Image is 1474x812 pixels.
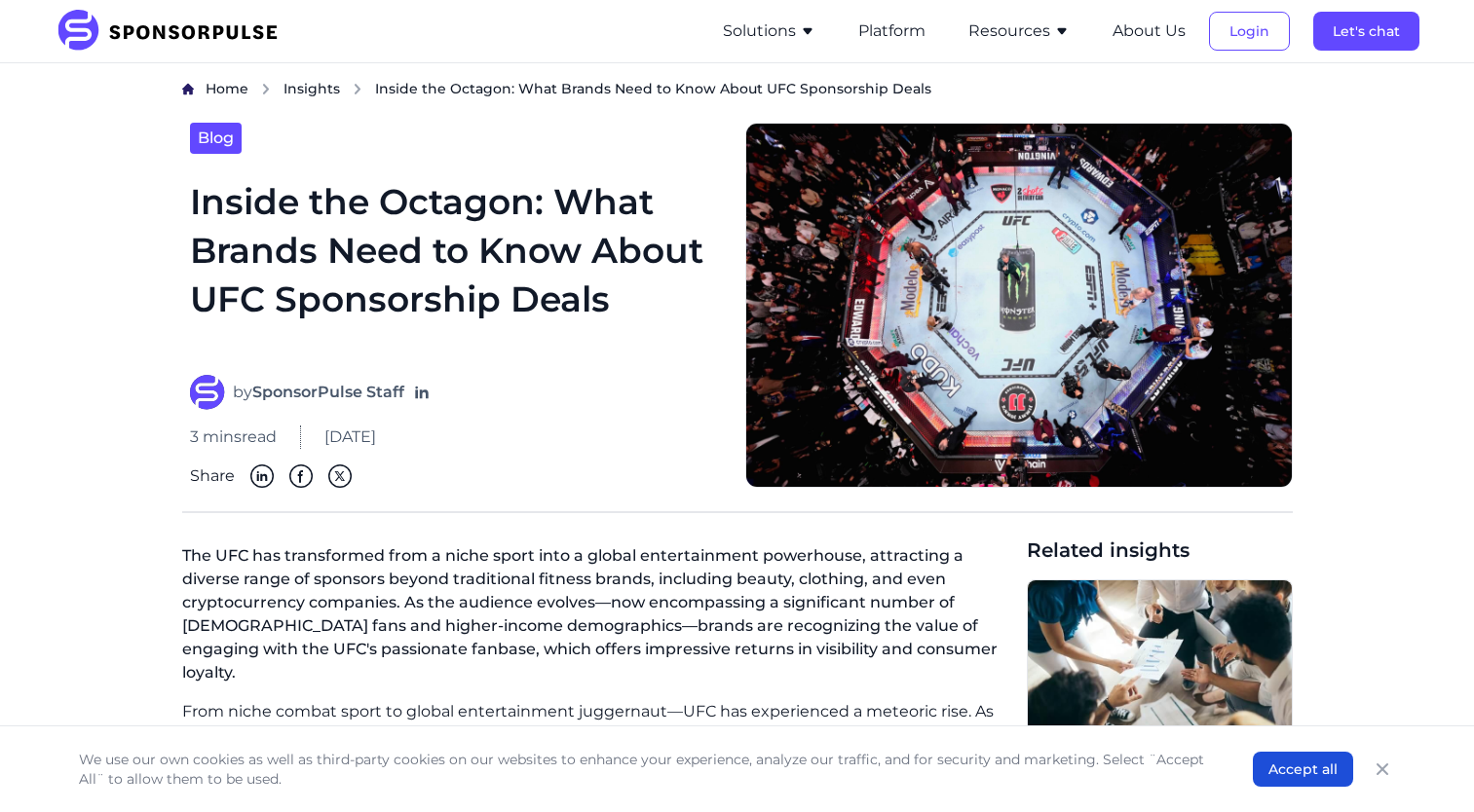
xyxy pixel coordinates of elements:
[79,750,1214,789] p: We use our own cookies as well as third-party cookies on our websites to enhance your experience,...
[260,83,272,95] img: chevron right
[206,79,248,99] a: Home
[352,83,363,95] img: chevron right
[56,10,292,53] img: SponsorPulse
[190,464,235,488] span: Share
[182,536,1011,700] p: The UFC has transformed from a niche sport into a global entertainment powerhouse, attracting a d...
[190,123,242,154] a: Blog
[1113,19,1186,43] button: About Us
[375,79,931,98] span: Inside the Octagon: What Brands Need to Know About UFC Sponsorship Deals
[1369,756,1396,783] button: Close
[1313,22,1419,40] a: Let's chat
[968,19,1070,43] button: Resources
[1209,22,1290,40] a: Login
[250,464,274,488] img: Linkedin
[858,22,926,40] a: Platform
[723,19,815,43] button: Solutions
[1028,580,1292,767] img: Photo by Getty Images courtesy of Unsplash
[252,383,404,401] strong: SponsorPulse Staff
[1313,12,1419,51] button: Let's chat
[283,80,340,97] span: Insights
[289,464,313,488] img: Facebook
[858,19,926,43] button: Platform
[233,381,404,404] span: by
[182,83,194,95] img: Home
[1253,752,1353,787] button: Accept all
[283,79,340,99] a: Insights
[412,383,432,402] a: Follow on LinkedIn
[1209,12,1290,51] button: Login
[1113,22,1186,40] a: About Us
[1027,536,1293,564] span: Related insights
[190,425,277,449] span: 3 mins read
[206,80,248,97] span: Home
[190,177,722,351] h1: Inside the Octagon: What Brands Need to Know About UFC Sponsorship Deals
[745,123,1293,488] img: Getty Images courtesy of ufc.com https://www.ufc.com/octagon
[324,425,376,449] span: [DATE]
[190,375,225,410] img: SponsorPulse Staff
[328,464,352,488] img: Twitter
